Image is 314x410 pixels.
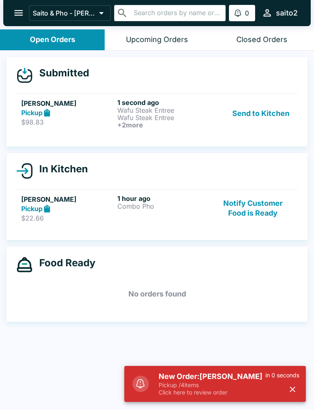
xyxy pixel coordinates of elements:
p: Saito & Pho - [PERSON_NAME] [33,9,96,17]
h4: Food Ready [33,257,95,269]
p: Combo Pho [117,203,210,210]
p: in 0 seconds [265,372,299,379]
a: [PERSON_NAME]Pickup$98.831 second agoWafu Steak EntreeWafu Steak Entree+2moreSend to Kitchen [16,93,298,134]
strong: Pickup [21,109,43,117]
h4: Submitted [33,67,89,79]
button: saito2 [258,4,301,22]
button: Saito & Pho - [PERSON_NAME] [29,5,111,21]
h5: [PERSON_NAME] [21,194,114,204]
h6: 1 hour ago [117,194,210,203]
button: open drawer [8,2,29,23]
button: Notify Customer Food is Ready [213,194,293,223]
h5: New Order: [PERSON_NAME] [159,372,265,381]
h4: In Kitchen [33,163,88,175]
h5: [PERSON_NAME] [21,98,114,108]
div: saito2 [276,8,298,18]
p: Pickup / 4 items [159,381,265,389]
p: Wafu Steak Entree [117,114,210,121]
p: $22.66 [21,214,114,222]
h5: No orders found [16,279,298,309]
p: $98.83 [21,118,114,126]
a: [PERSON_NAME]Pickup$22.661 hour agoCombo PhoNotify Customer Food is Ready [16,189,298,227]
button: Send to Kitchen [229,98,293,129]
strong: Pickup [21,205,43,213]
div: Upcoming Orders [126,35,188,45]
div: Closed Orders [236,35,287,45]
p: 0 [245,9,249,17]
p: Click here to review order [159,389,265,396]
h6: + 2 more [117,121,210,129]
h6: 1 second ago [117,98,210,107]
div: Open Orders [30,35,75,45]
input: Search orders by name or phone number [131,7,222,19]
p: Wafu Steak Entree [117,107,210,114]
